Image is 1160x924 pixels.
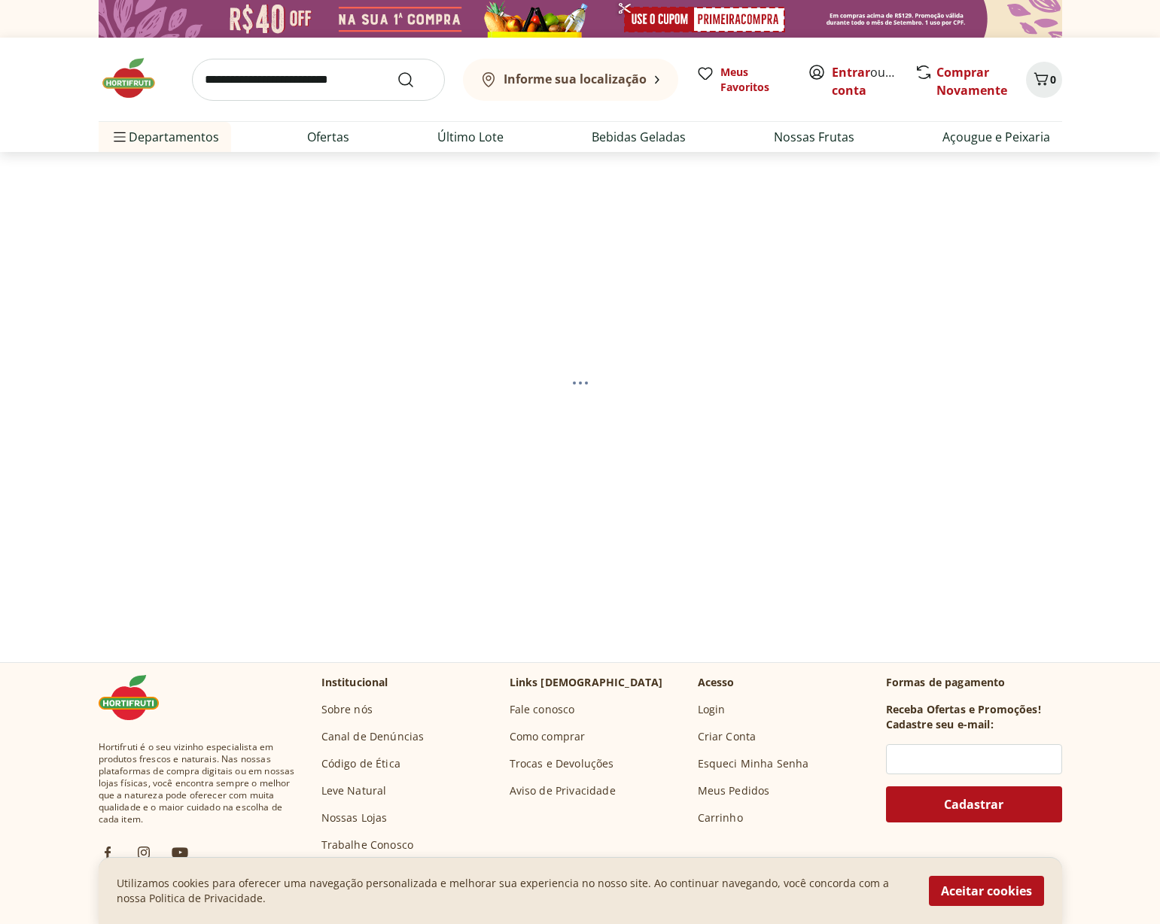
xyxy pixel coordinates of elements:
[698,729,757,744] a: Criar Conta
[397,71,433,89] button: Submit Search
[504,71,647,87] b: Informe sua localização
[832,64,915,99] a: Criar conta
[99,843,117,862] img: fb
[510,783,616,798] a: Aviso de Privacidade
[321,756,400,771] a: Código de Ética
[886,675,1062,690] p: Formas de pagamento
[321,729,425,744] a: Canal de Denúncias
[886,717,994,732] h3: Cadastre seu e-mail:
[942,128,1050,146] a: Açougue e Peixaria
[437,128,504,146] a: Último Lote
[99,56,174,101] img: Hortifruti
[321,783,387,798] a: Leve Natural
[832,64,870,81] a: Entrar
[698,675,735,690] p: Acesso
[832,63,899,99] span: ou
[99,741,297,825] span: Hortifruti é o seu vizinho especialista em produtos frescos e naturais. Nas nossas plataformas de...
[111,119,129,155] button: Menu
[321,837,414,853] a: Trabalhe Conosco
[171,843,189,862] img: ytb
[321,675,388,690] p: Institucional
[936,64,1007,99] a: Comprar Novamente
[192,59,445,101] input: search
[111,119,219,155] span: Departamentos
[929,876,1044,906] button: Aceitar cookies
[696,65,790,95] a: Meus Favoritos
[510,756,614,771] a: Trocas e Devoluções
[510,729,586,744] a: Como comprar
[698,783,770,798] a: Meus Pedidos
[321,702,373,717] a: Sobre nós
[1026,62,1062,98] button: Carrinho
[698,756,809,771] a: Esqueci Minha Senha
[117,876,911,906] p: Utilizamos cookies para oferecer uma navegação personalizada e melhorar sua experiencia no nosso ...
[1050,72,1056,87] span: 0
[135,843,153,862] img: ig
[510,675,663,690] p: Links [DEMOGRAPHIC_DATA]
[321,810,388,825] a: Nossas Lojas
[463,59,678,101] button: Informe sua localização
[774,128,854,146] a: Nossas Frutas
[720,65,790,95] span: Meus Favoritos
[307,128,349,146] a: Ofertas
[886,702,1041,717] h3: Receba Ofertas e Promoções!
[99,675,174,720] img: Hortifruti
[944,798,1003,810] span: Cadastrar
[886,786,1062,822] button: Cadastrar
[698,810,743,825] a: Carrinho
[592,128,686,146] a: Bebidas Geladas
[510,702,575,717] a: Fale conosco
[698,702,726,717] a: Login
